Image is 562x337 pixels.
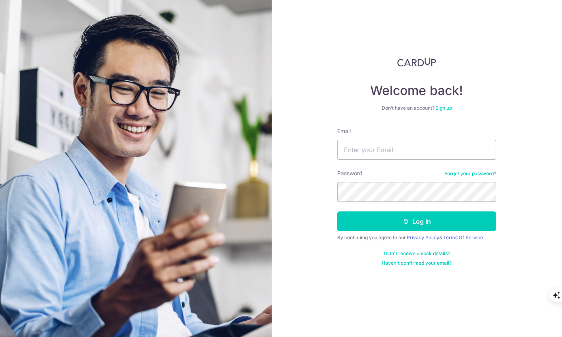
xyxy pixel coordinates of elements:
[337,140,496,160] input: Enter your Email
[435,105,452,111] a: Sign up
[384,250,450,257] a: Didn't receive unlock details?
[337,234,496,241] div: By continuing you agree to our &
[407,234,439,240] a: Privacy Policy
[443,234,483,240] a: Terms Of Service
[397,57,436,67] img: CardUp Logo
[337,169,363,177] label: Password
[337,83,496,99] h4: Welcome back!
[337,105,496,111] div: Don’t have an account?
[337,211,496,231] button: Log in
[444,170,496,177] a: Forgot your password?
[337,127,351,135] label: Email
[382,260,452,266] a: Haven't confirmed your email?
